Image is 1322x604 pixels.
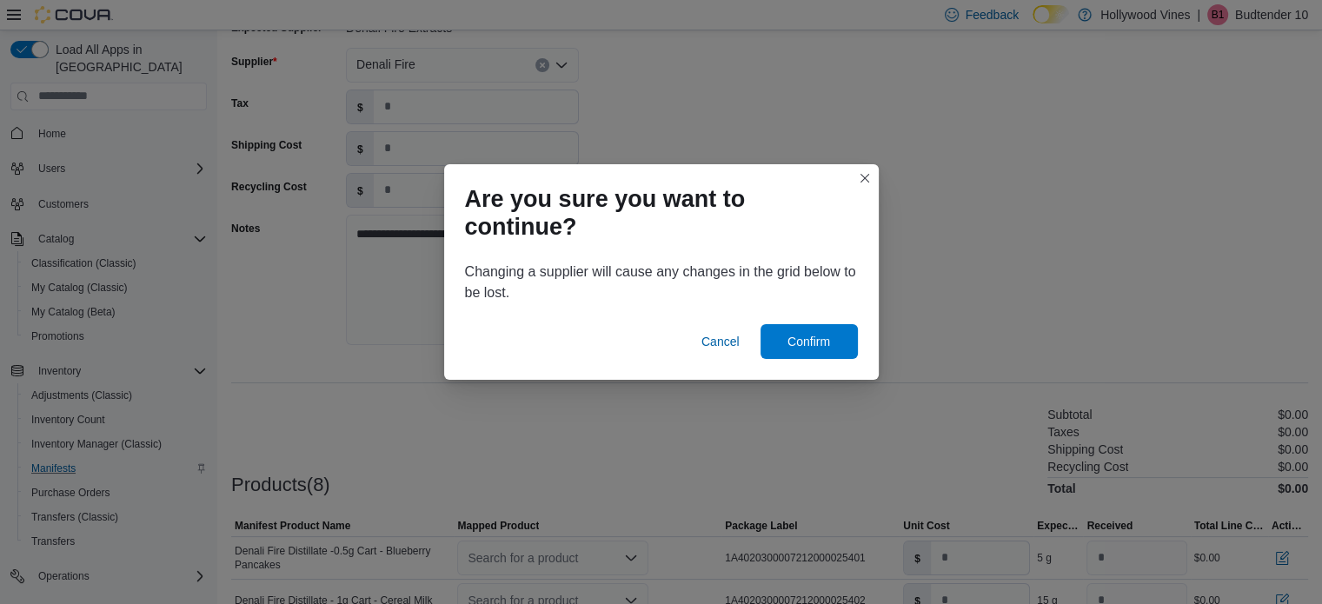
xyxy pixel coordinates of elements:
[854,168,875,189] button: Closes this modal window
[465,262,858,303] p: Changing a supplier will cause any changes in the grid below to be lost.
[465,185,844,241] h1: Are you sure you want to continue?
[694,324,747,359] button: Cancel
[787,333,830,350] span: Confirm
[701,333,740,350] span: Cancel
[761,324,858,359] button: Confirm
